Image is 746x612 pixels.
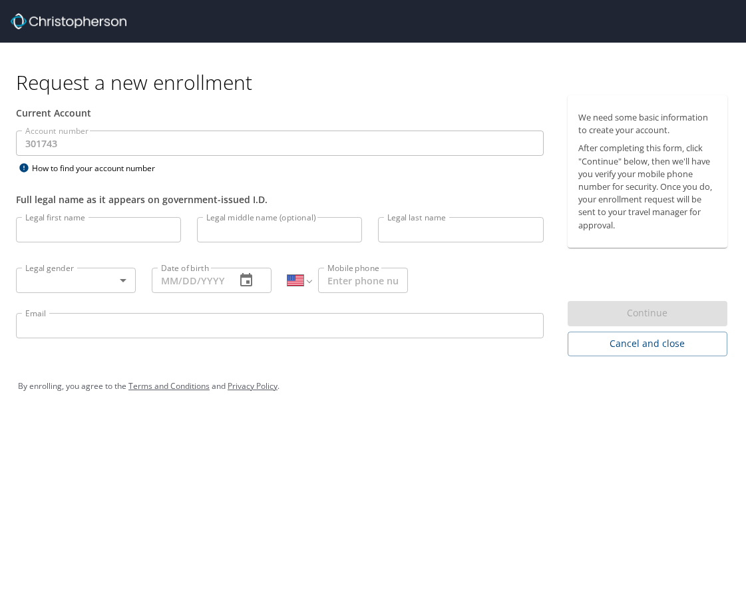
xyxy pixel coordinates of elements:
h1: Request a new enrollment [16,69,738,95]
div: By enrolling, you agree to the and . [18,370,728,403]
div: How to find your account number [16,160,182,176]
a: Terms and Conditions [128,380,210,392]
p: We need some basic information to create your account. [578,111,717,137]
img: cbt logo [11,13,126,29]
input: Enter phone number [318,268,407,293]
span: Cancel and close [578,336,717,352]
div: Full legal name as it appears on government-issued I.D. [16,192,544,206]
p: After completing this form, click "Continue" below, then we'll have you verify your mobile phone ... [578,142,717,231]
div: Current Account [16,106,544,120]
a: Privacy Policy [228,380,278,392]
input: MM/DD/YYYY [152,268,225,293]
div: ​ [16,268,136,293]
button: Cancel and close [568,332,727,356]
